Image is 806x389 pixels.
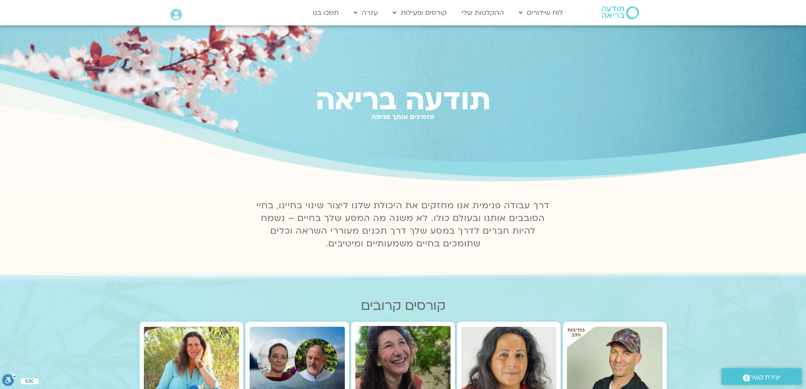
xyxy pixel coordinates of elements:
[140,298,667,313] h2: קורסים קרובים
[252,199,555,250] p: דרך עבודה פנימית אנו מחזקים את היכולת שלנו ליצור שינוי בחיינו, בחיי הסובבים אותנו ובעולם כולו. לא...
[388,5,451,21] a: קורסים ופעילות
[721,368,802,385] a: יצירת קשר
[308,5,343,21] a: תמכו בנו
[750,372,781,383] span: יצירת קשר
[602,6,639,19] img: תודעה בריאה
[349,5,382,21] a: עזרה
[457,5,508,21] a: ההקלטות שלי
[514,5,567,21] a: לוח שידורים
